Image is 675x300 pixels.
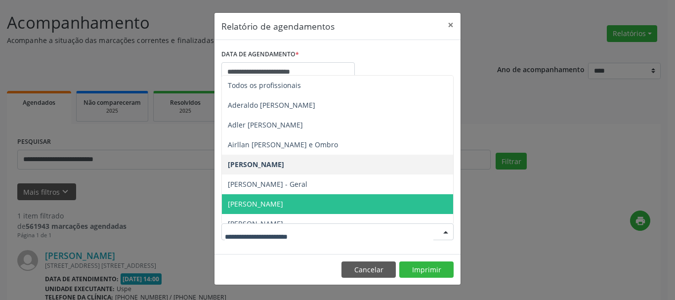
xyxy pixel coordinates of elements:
[228,120,303,129] span: Adler [PERSON_NAME]
[228,100,315,110] span: Aderaldo [PERSON_NAME]
[228,179,307,189] span: [PERSON_NAME] - Geral
[441,13,461,37] button: Close
[228,140,338,149] span: Airllan [PERSON_NAME] e Ombro
[399,261,454,278] button: Imprimir
[221,20,335,33] h5: Relatório de agendamentos
[228,199,283,209] span: [PERSON_NAME]
[228,219,283,228] span: [PERSON_NAME]
[341,261,396,278] button: Cancelar
[228,160,284,169] span: [PERSON_NAME]
[221,47,299,62] label: DATA DE AGENDAMENTO
[228,81,301,90] span: Todos os profissionais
